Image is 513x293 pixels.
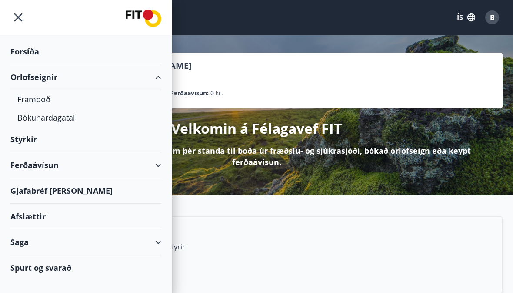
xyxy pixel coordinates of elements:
[171,119,342,138] p: Velkomin á Félagavef FIT
[210,88,223,98] span: 0 kr.
[17,90,154,108] div: Framboð
[24,145,489,168] p: Hér getur þú sótt um þá styrki sem þér standa til boða úr fræðslu- og sjúkrasjóði, bókað orlofsei...
[170,88,209,98] p: Ferðaávísun :
[452,10,480,25] button: ÍS
[10,64,161,90] div: Orlofseignir
[10,152,161,178] div: Ferðaávísun
[10,10,26,25] button: menu
[10,178,161,204] div: Gjafabréf [PERSON_NAME]
[126,10,161,27] img: union_logo
[490,13,495,22] span: B
[10,39,161,64] div: Forsíða
[17,108,154,127] div: Bókunardagatal
[10,229,161,255] div: Saga
[482,7,503,28] button: B
[10,204,161,229] div: Afslættir
[10,127,161,152] div: Styrkir
[10,255,161,280] div: Spurt og svarað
